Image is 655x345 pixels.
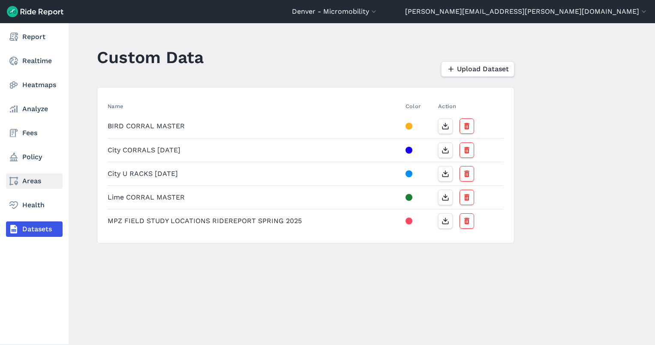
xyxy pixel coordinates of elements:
[435,98,504,115] th: Action
[6,173,63,189] a: Areas
[7,6,63,17] img: Ride Report
[108,162,402,185] td: City U RACKS [DATE]
[6,221,63,237] a: Datasets
[108,138,402,162] td: City CORRALS [DATE]
[457,64,509,74] span: Upload Dataset
[108,209,402,233] td: MPZ FIELD STUDY LOCATIONS RIDEREPORT SPRING 2025
[6,101,63,117] a: Analyze
[292,6,378,17] button: Denver - Micromobility
[108,98,402,115] th: Name
[108,185,402,209] td: Lime CORRAL MASTER
[441,61,514,77] button: Upload Dataset
[405,6,648,17] button: [PERSON_NAME][EMAIL_ADDRESS][PERSON_NAME][DOMAIN_NAME]
[97,45,204,69] h1: Custom Data
[6,53,63,69] a: Realtime
[6,29,63,45] a: Report
[108,115,402,138] td: BIRD CORRAL MASTER
[402,98,435,115] th: Color
[6,197,63,213] a: Health
[6,77,63,93] a: Heatmaps
[6,125,63,141] a: Fees
[6,149,63,165] a: Policy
